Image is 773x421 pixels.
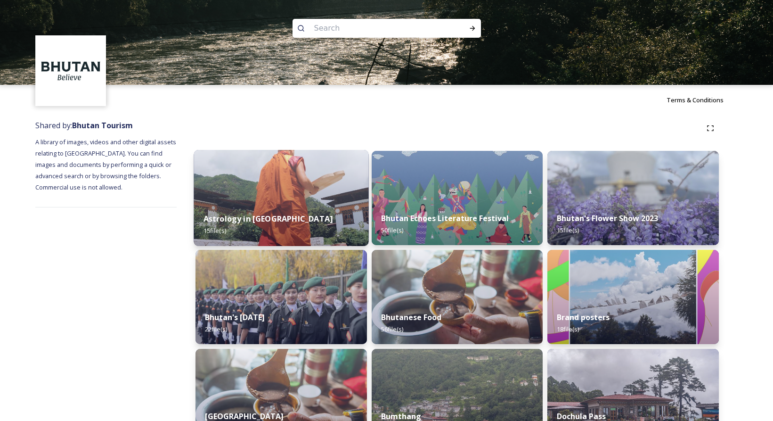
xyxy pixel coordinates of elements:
[557,325,579,333] span: 18 file(s)
[667,94,738,106] a: Terms & Conditions
[72,120,133,131] strong: Bhutan Tourism
[372,250,543,344] img: Bumdeling%2520090723%2520by%2520Amp%2520Sripimanwat-4.jpg
[381,312,441,322] strong: Bhutanese Food
[372,151,543,245] img: Bhutan%2520Echoes7.jpg
[309,18,439,39] input: Search
[557,312,610,322] strong: Brand posters
[35,138,178,191] span: A library of images, videos and other digital assets relating to [GEOGRAPHIC_DATA]. You can find ...
[195,250,367,344] img: Bhutan%2520National%2520Day10.jpg
[205,325,227,333] span: 22 file(s)
[381,325,403,333] span: 56 file(s)
[547,250,719,344] img: Bhutan_Believe_800_1000_4.jpg
[381,226,403,234] span: 50 file(s)
[203,214,333,224] strong: Astrology in [GEOGRAPHIC_DATA]
[667,96,724,104] span: Terms & Conditions
[381,213,509,223] strong: Bhutan Echoes Literature Festival
[35,120,133,131] span: Shared by:
[557,213,658,223] strong: Bhutan's Flower Show 2023
[203,226,226,235] span: 15 file(s)
[37,37,105,105] img: BT_Logo_BB_Lockup_CMYK_High%2520Res.jpg
[205,312,265,322] strong: Bhutan's [DATE]
[194,150,368,246] img: _SCH1465.jpg
[557,226,579,234] span: 15 file(s)
[547,151,719,245] img: Bhutan%2520Flower%2520Show2.jpg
